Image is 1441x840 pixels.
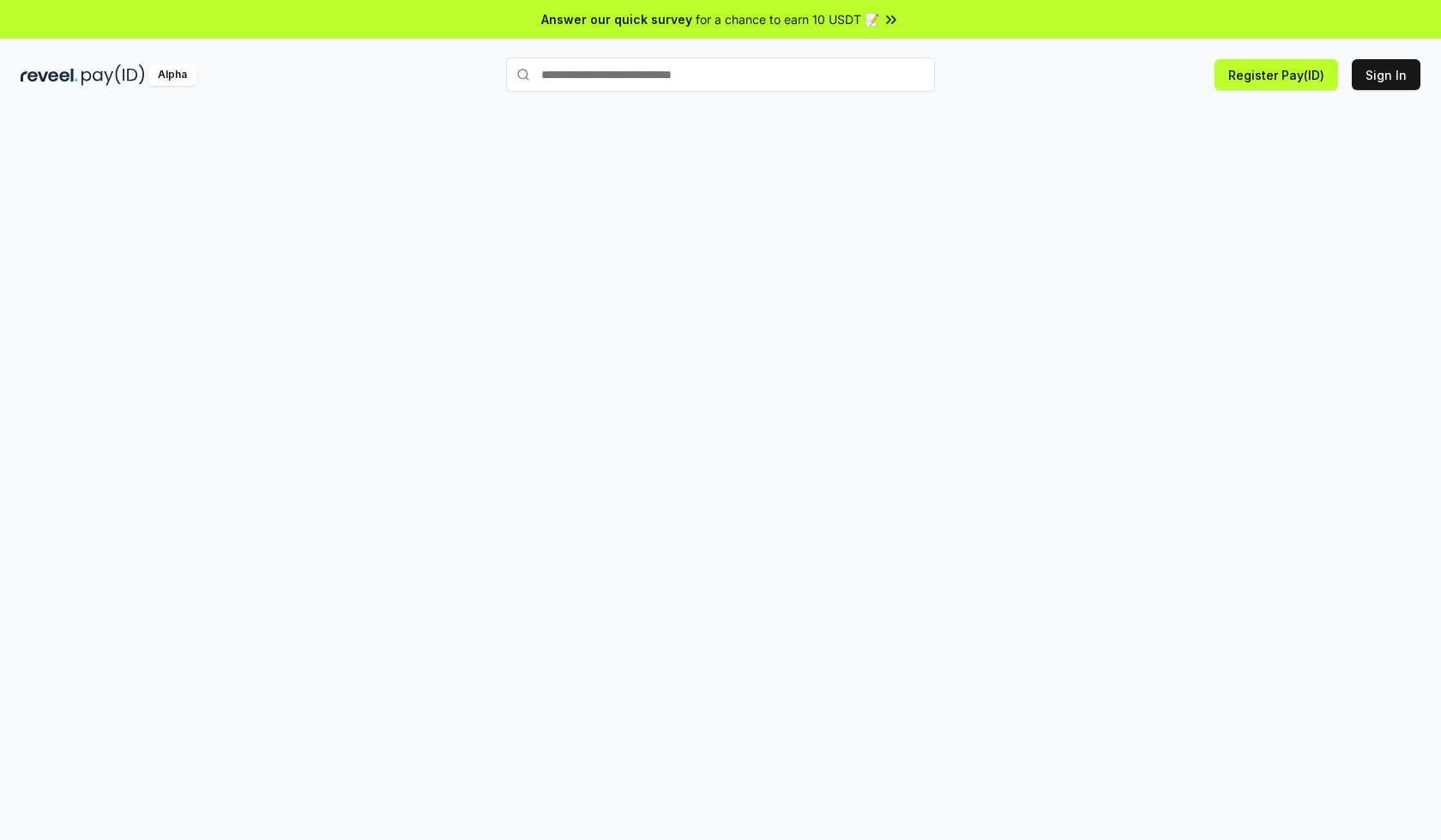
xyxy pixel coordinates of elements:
[21,64,78,86] img: reveel_dark
[696,10,879,28] span: for a chance to earn 10 USDT 📝
[81,64,145,86] img: pay_id
[541,10,692,28] span: Answer our quick survey
[1352,59,1420,90] button: Sign In
[1215,59,1338,90] button: Register Pay(ID)
[148,64,196,86] div: Alpha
